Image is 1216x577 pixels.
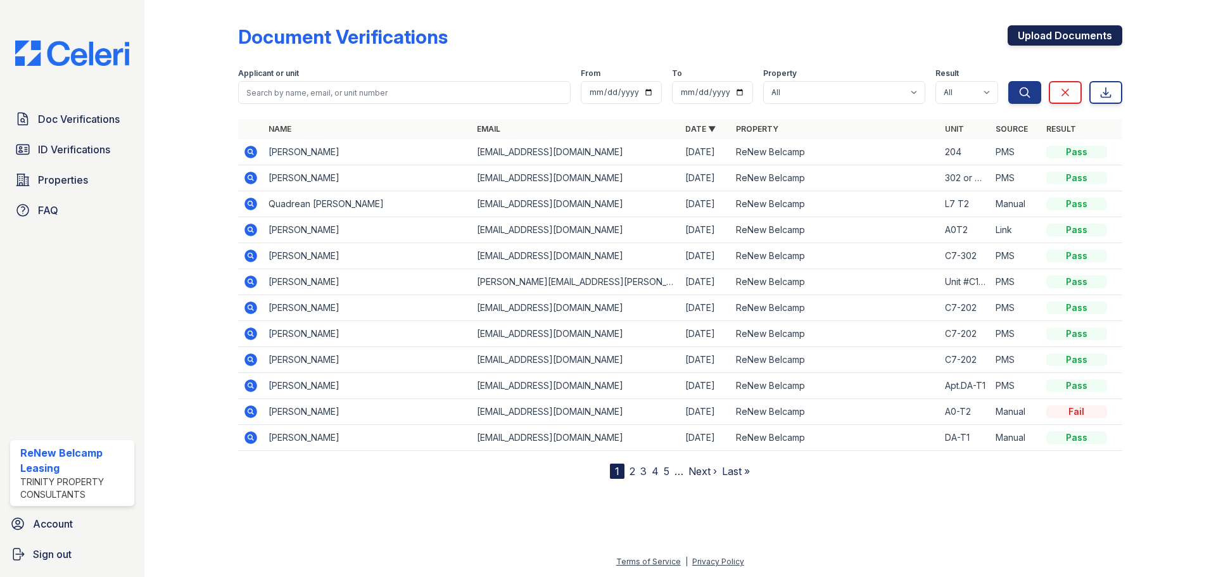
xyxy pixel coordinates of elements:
td: Manual [991,191,1041,217]
td: [PERSON_NAME] [263,217,472,243]
a: Next › [688,465,717,478]
img: CE_Logo_Blue-a8612792a0a2168367f1c8372b55b34899dd931a85d93a1a3d3e32e68fde9ad4.png [5,41,139,66]
td: [DATE] [680,373,731,399]
td: [EMAIL_ADDRESS][DOMAIN_NAME] [472,139,680,165]
td: [EMAIL_ADDRESS][DOMAIN_NAME] [472,217,680,243]
td: C7-202 [940,321,991,347]
label: Result [935,68,959,79]
td: [EMAIL_ADDRESS][DOMAIN_NAME] [472,425,680,451]
td: ReNew Belcamp [731,347,939,373]
td: [EMAIL_ADDRESS][DOMAIN_NAME] [472,321,680,347]
div: Document Verifications [238,25,448,48]
div: 1 [610,464,624,479]
a: Unit [945,124,964,134]
td: [PERSON_NAME] [263,269,472,295]
td: [PERSON_NAME] [263,425,472,451]
td: PMS [991,321,1041,347]
td: [DATE] [680,217,731,243]
td: [PERSON_NAME] [263,321,472,347]
input: Search by name, email, or unit number [238,81,571,104]
a: 3 [640,465,647,478]
a: FAQ [10,198,134,223]
a: 4 [652,465,659,478]
td: L7 T2 [940,191,991,217]
a: Last » [722,465,750,478]
td: ReNew Belcamp [731,373,939,399]
a: Name [269,124,291,134]
span: Doc Verifications [38,111,120,127]
td: ReNew Belcamp [731,191,939,217]
td: [DATE] [680,191,731,217]
td: PMS [991,295,1041,321]
td: [DATE] [680,139,731,165]
td: A0T2 [940,217,991,243]
td: [PERSON_NAME] [263,347,472,373]
td: ReNew Belcamp [731,321,939,347]
td: Manual [991,425,1041,451]
td: PMS [991,373,1041,399]
td: [EMAIL_ADDRESS][DOMAIN_NAME] [472,347,680,373]
div: ReNew Belcamp Leasing [20,445,129,476]
span: ID Verifications [38,142,110,157]
a: Email [477,124,500,134]
a: Terms of Service [616,557,681,566]
a: Sign out [5,542,139,567]
label: From [581,68,600,79]
div: Trinity Property Consultants [20,476,129,501]
div: Pass [1046,327,1107,340]
label: Applicant or unit [238,68,299,79]
td: PMS [991,347,1041,373]
div: Pass [1046,172,1107,184]
td: ReNew Belcamp [731,165,939,191]
a: Privacy Policy [692,557,744,566]
div: Pass [1046,353,1107,366]
div: | [685,557,688,566]
td: [DATE] [680,321,731,347]
td: [EMAIL_ADDRESS][DOMAIN_NAME] [472,295,680,321]
td: [DATE] [680,295,731,321]
td: [PERSON_NAME] [263,399,472,425]
span: Sign out [33,547,72,562]
td: [EMAIL_ADDRESS][DOMAIN_NAME] [472,165,680,191]
a: Date ▼ [685,124,716,134]
a: Result [1046,124,1076,134]
td: ReNew Belcamp [731,425,939,451]
td: C7-202 [940,347,991,373]
td: [PERSON_NAME] [263,139,472,165]
td: Quadrean [PERSON_NAME] [263,191,472,217]
div: Pass [1046,250,1107,262]
a: 5 [664,465,669,478]
td: Apt.DA-T1 [940,373,991,399]
a: Account [5,511,139,536]
a: Doc Verifications [10,106,134,132]
td: [DATE] [680,165,731,191]
span: Account [33,516,73,531]
span: FAQ [38,203,58,218]
td: [DATE] [680,347,731,373]
td: C7-202 [940,295,991,321]
a: Properties [10,167,134,193]
span: … [674,464,683,479]
td: 302 or 303 dont remember [940,165,991,191]
td: ReNew Belcamp [731,139,939,165]
td: [DATE] [680,399,731,425]
a: Property [736,124,778,134]
td: PMS [991,139,1041,165]
div: Pass [1046,431,1107,444]
td: [DATE] [680,243,731,269]
td: Unit #C1-304 [940,269,991,295]
a: ID Verifications [10,137,134,162]
td: PMS [991,243,1041,269]
div: Pass [1046,198,1107,210]
td: C7-302 [940,243,991,269]
td: PMS [991,269,1041,295]
td: A0-T2 [940,399,991,425]
td: [PERSON_NAME] [263,165,472,191]
td: [PERSON_NAME] [263,373,472,399]
td: Link [991,217,1041,243]
a: Source [996,124,1028,134]
div: Pass [1046,276,1107,288]
td: Manual [991,399,1041,425]
td: [PERSON_NAME] [263,243,472,269]
td: DA-T1 [940,425,991,451]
